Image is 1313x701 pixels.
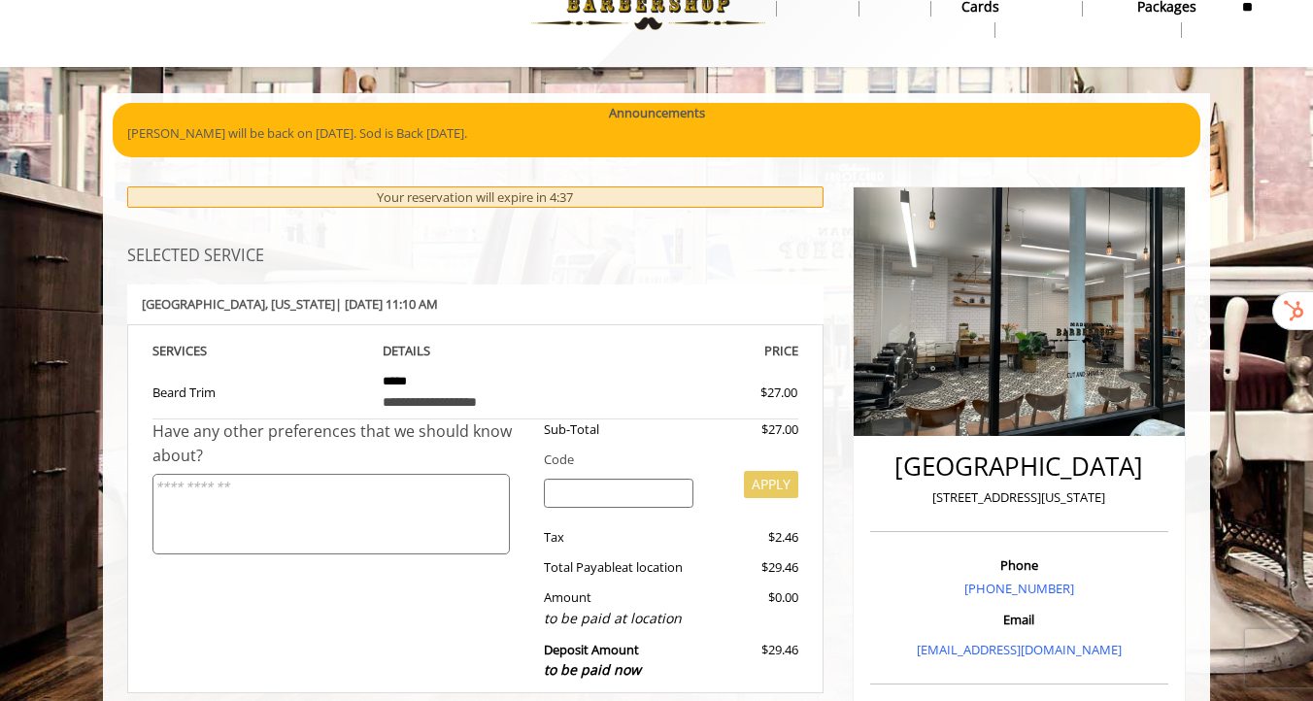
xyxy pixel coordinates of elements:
[875,487,1163,508] p: [STREET_ADDRESS][US_STATE]
[708,640,797,682] div: $29.46
[690,383,797,403] div: $27.00
[152,362,368,419] td: Beard Trim
[544,641,641,680] b: Deposit Amount
[152,340,368,362] th: SERVICE
[127,186,824,209] div: Your reservation will expire in 4:37
[529,450,798,470] div: Code
[368,340,584,362] th: DETAILS
[708,557,797,578] div: $29.46
[529,419,709,440] div: Sub-Total
[622,558,683,576] span: at location
[917,641,1122,658] a: [EMAIL_ADDRESS][DOMAIN_NAME]
[875,452,1163,481] h2: [GEOGRAPHIC_DATA]
[708,527,797,548] div: $2.46
[875,558,1163,572] h3: Phone
[744,471,798,498] button: APPLY
[529,587,709,629] div: Amount
[127,123,1186,144] p: [PERSON_NAME] will be back on [DATE]. Sod is Back [DATE].
[875,613,1163,626] h3: Email
[544,660,641,679] span: to be paid now
[708,419,797,440] div: $27.00
[152,419,529,469] div: Have any other preferences that we should know about?
[265,295,335,313] span: , [US_STATE]
[127,248,824,265] h3: SELECTED SERVICE
[609,103,705,123] b: Announcements
[964,580,1074,597] a: [PHONE_NUMBER]
[544,608,694,629] div: to be paid at location
[529,557,709,578] div: Total Payable
[142,295,438,313] b: [GEOGRAPHIC_DATA] | [DATE] 11:10 AM
[708,587,797,629] div: $0.00
[200,342,207,359] span: S
[529,527,709,548] div: Tax
[583,340,798,362] th: PRICE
